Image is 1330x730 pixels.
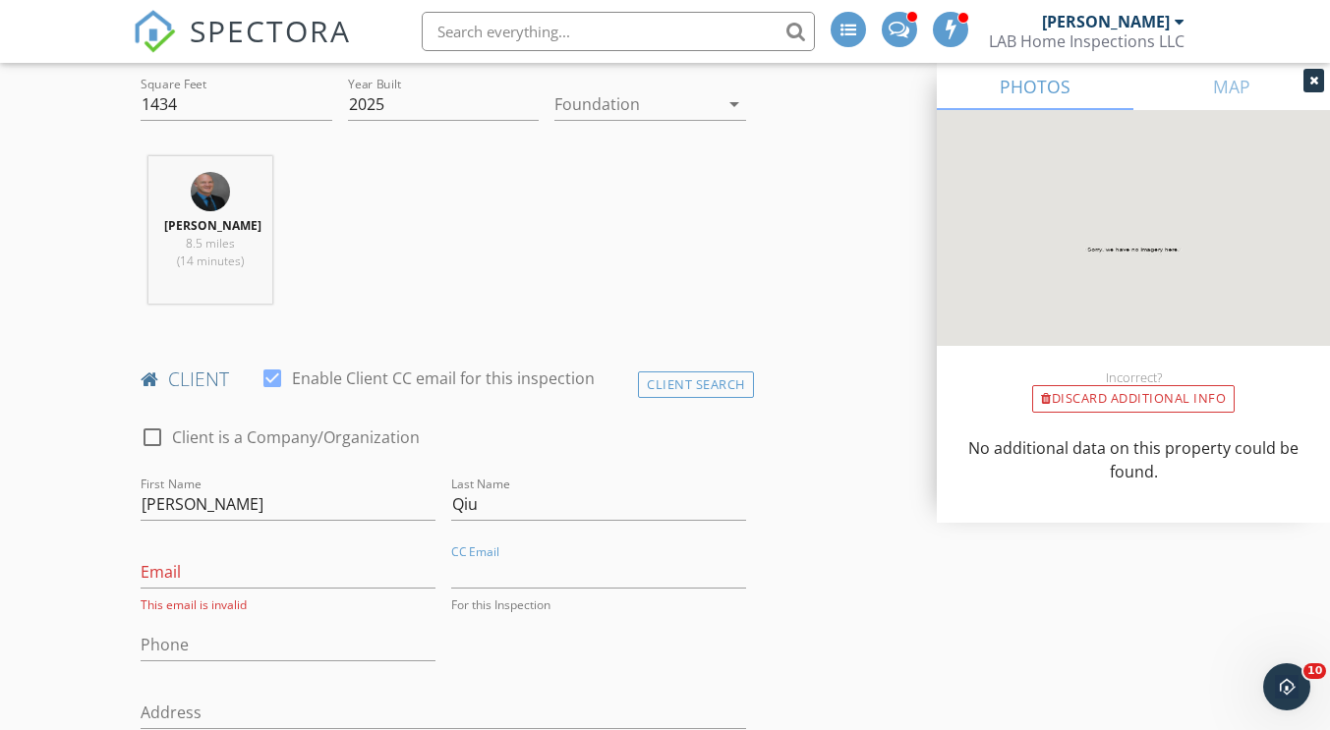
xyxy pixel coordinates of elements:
div: Incorrect? [937,369,1330,385]
a: MAP [1133,63,1330,110]
span: SPECTORA [190,10,351,51]
img: The Best Home Inspection Software - Spectora [133,10,176,53]
p: No additional data on this property could be found. [960,436,1306,483]
div: Client Search [638,371,754,398]
a: SPECTORA [133,27,351,68]
div: For this Inspection [451,596,746,613]
a: PHOTOS [937,63,1133,110]
i: arrow_drop_down [723,92,746,116]
span: (14 minutes) [177,253,244,269]
h4: client [141,366,745,392]
span: 10 [1303,663,1326,679]
div: LAB Home Inspections LLC [989,31,1185,51]
label: Enable Client CC email for this inspection [292,368,595,388]
iframe: Intercom live chat [1263,663,1310,710]
label: Client is a Company/Organization [172,427,420,447]
div: [PERSON_NAME] [1042,12,1170,31]
img: profile_pic__.png [191,172,230,211]
span: 8.5 miles [186,235,235,252]
input: Search everything... [422,12,815,51]
strong: [PERSON_NAME] [164,217,261,234]
img: streetview [937,110,1330,393]
div: This email is invalid [141,596,435,613]
div: Discard Additional info [1032,385,1235,413]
